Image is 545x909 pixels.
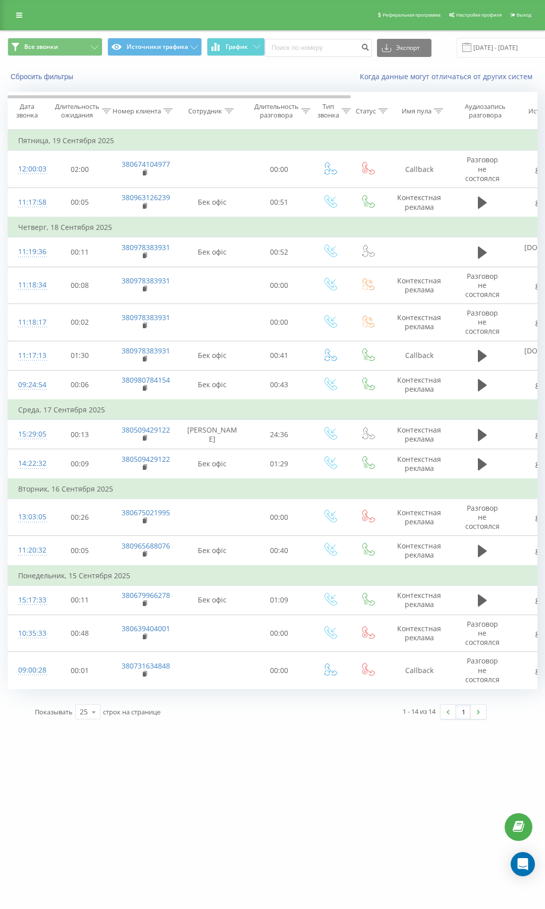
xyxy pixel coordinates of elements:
[265,39,372,57] input: Поиск по номеру
[24,43,58,51] span: Все звонки
[248,499,311,536] td: 00:00
[18,346,38,366] div: 11:17:13
[377,39,431,57] button: Экспорт
[177,536,248,566] td: Бек офіс
[387,499,452,536] td: Контекстная реклама
[177,370,248,400] td: Бек офіс
[177,341,248,370] td: Бек офіс
[80,707,88,717] div: 25
[248,341,311,370] td: 00:41
[8,102,45,119] div: Дата звонка
[48,420,112,449] td: 00:13
[122,454,170,464] a: 380509429122
[122,276,170,285] a: 380978383931
[248,585,311,615] td: 01:09
[248,237,311,267] td: 00:52
[226,43,248,50] span: График
[18,375,38,395] div: 09:24:54
[122,624,170,633] a: 380639404001
[48,151,112,188] td: 02:00
[35,707,73,716] span: Показывать
[122,590,170,600] a: 380679966278
[48,652,112,689] td: 00:01
[8,38,102,56] button: Все звонки
[18,193,38,212] div: 11:17:58
[48,304,112,341] td: 00:02
[48,585,112,615] td: 00:11
[387,652,452,689] td: Callback
[248,615,311,652] td: 00:00
[18,540,38,560] div: 11:20:32
[48,188,112,217] td: 00:05
[465,619,500,647] span: Разговор не состоялся
[177,420,248,449] td: [PERSON_NAME]
[18,425,38,444] div: 15:29:05
[18,275,38,295] div: 11:18:34
[18,454,38,473] div: 14:22:32
[456,705,471,719] a: 1
[207,38,265,56] button: График
[177,585,248,615] td: Бек офіс
[48,499,112,536] td: 00:26
[122,541,170,551] a: 380965688076
[122,313,170,322] a: 380978383931
[18,159,38,179] div: 12:00:03
[48,267,112,304] td: 00:08
[122,159,170,169] a: 380674104977
[177,237,248,267] td: Бек офіс
[18,660,38,680] div: 09:00:28
[248,536,311,566] td: 00:40
[122,661,170,671] a: 380731634848
[122,508,170,517] a: 380675021995
[465,155,500,183] span: Разговор не состоялся
[387,304,452,341] td: Контекстная реклама
[113,107,161,115] div: Номер клиента
[317,102,339,119] div: Тип звонка
[122,243,170,252] a: 380978383931
[48,449,112,479] td: 00:09
[387,615,452,652] td: Контекстная реклама
[122,375,170,385] a: 380980784154
[387,341,452,370] td: Callback
[383,12,441,18] span: Реферальная программа
[360,72,537,81] a: Когда данные могут отличаться от других систем
[517,12,531,18] span: Выход
[456,12,502,18] span: Настройки профиля
[177,188,248,217] td: Бек офіс
[465,656,500,684] span: Разговор не состоялся
[18,624,38,643] div: 10:35:33
[465,308,500,336] span: Разговор не состоялся
[55,102,99,119] div: Длительность ожидания
[403,706,435,716] div: 1 - 14 из 14
[387,188,452,217] td: Контекстная реклама
[402,107,431,115] div: Имя пула
[254,102,299,119] div: Длительность разговора
[122,193,170,202] a: 380963126239
[387,370,452,400] td: Контекстная реклама
[248,188,311,217] td: 00:51
[48,615,112,652] td: 00:48
[103,707,160,716] span: строк на странице
[122,346,170,355] a: 380978383931
[387,449,452,479] td: Контекстная реклама
[465,271,500,299] span: Разговор не состоялся
[107,38,202,56] button: Источники трафика
[177,449,248,479] td: Бек офіс
[18,313,38,332] div: 11:18:17
[122,425,170,435] a: 380509429122
[18,507,38,527] div: 13:03:05
[356,107,376,115] div: Статус
[48,370,112,400] td: 00:06
[18,590,38,610] div: 15:17:33
[465,503,500,531] span: Разговор не состоялся
[248,304,311,341] td: 00:00
[248,449,311,479] td: 01:29
[248,370,311,400] td: 00:43
[387,420,452,449] td: Контекстная реклама
[461,102,510,119] div: Аудиозапись разговора
[48,536,112,566] td: 00:05
[387,536,452,566] td: Контекстная реклама
[188,107,222,115] div: Сотрудник
[387,267,452,304] td: Контекстная реклама
[511,852,535,876] div: Open Intercom Messenger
